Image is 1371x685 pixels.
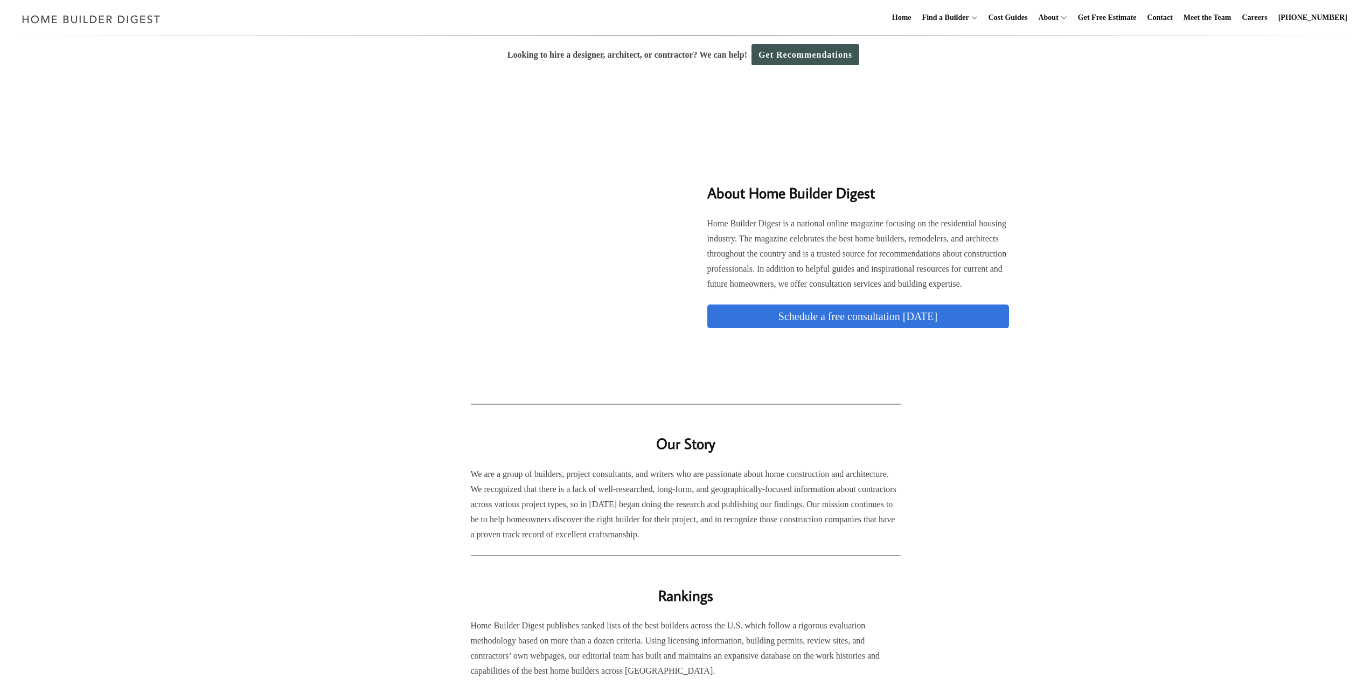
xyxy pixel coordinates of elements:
[1274,1,1352,35] a: [PHONE_NUMBER]
[1034,1,1058,35] a: About
[471,467,901,542] p: We are a group of builders, project consultants, and writers who are passionate about home constr...
[1179,1,1236,35] a: Meet the Team
[918,1,969,35] a: Find a Builder
[707,167,1009,204] h2: About Home Builder Digest
[1143,1,1177,35] a: Contact
[1074,1,1141,35] a: Get Free Estimate
[707,305,1009,328] a: Schedule a free consultation [DATE]
[471,569,901,606] h2: Rankings
[707,216,1009,292] p: Home Builder Digest is a national online magazine focusing on the residential housing industry. T...
[17,9,165,30] img: Home Builder Digest
[1238,1,1272,35] a: Careers
[471,418,901,455] h2: Our Story
[888,1,916,35] a: Home
[984,1,1032,35] a: Cost Guides
[471,618,901,679] p: Home Builder Digest publishes ranked lists of the best builders across the U.S. which follow a ri...
[751,44,859,65] a: Get Recommendations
